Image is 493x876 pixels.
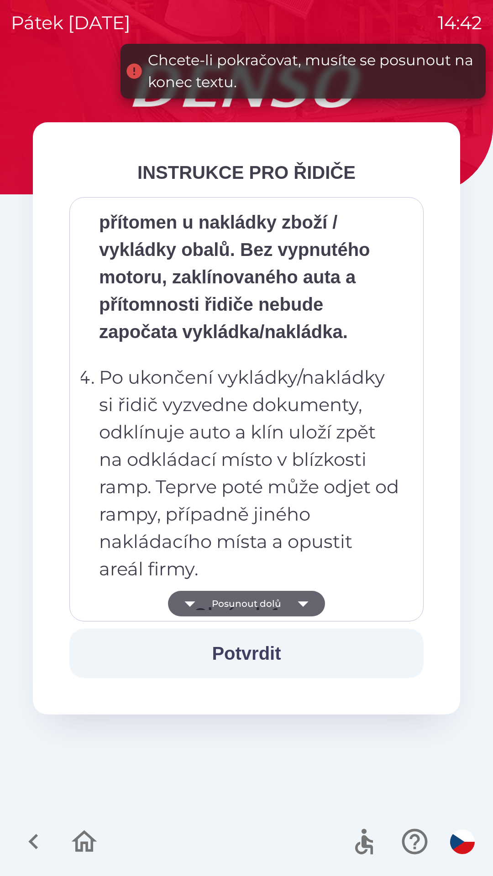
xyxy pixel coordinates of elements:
div: Chcete-li pokračovat, musíte se posunout na konec textu. [148,49,477,93]
img: Logo [33,64,460,108]
button: Posunout dolů [168,591,325,616]
p: 14:42 [438,9,482,36]
p: Po ukončení vykládky/nakládky si řidič vyzvedne dokumenty, odklínuje auto a klín uloží zpět na od... [99,364,399,583]
p: pátek [DATE] [11,9,131,36]
button: Potvrdit [69,629,424,678]
img: cs flag [450,829,475,854]
div: INSTRUKCE PRO ŘIDIČE [69,159,424,186]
